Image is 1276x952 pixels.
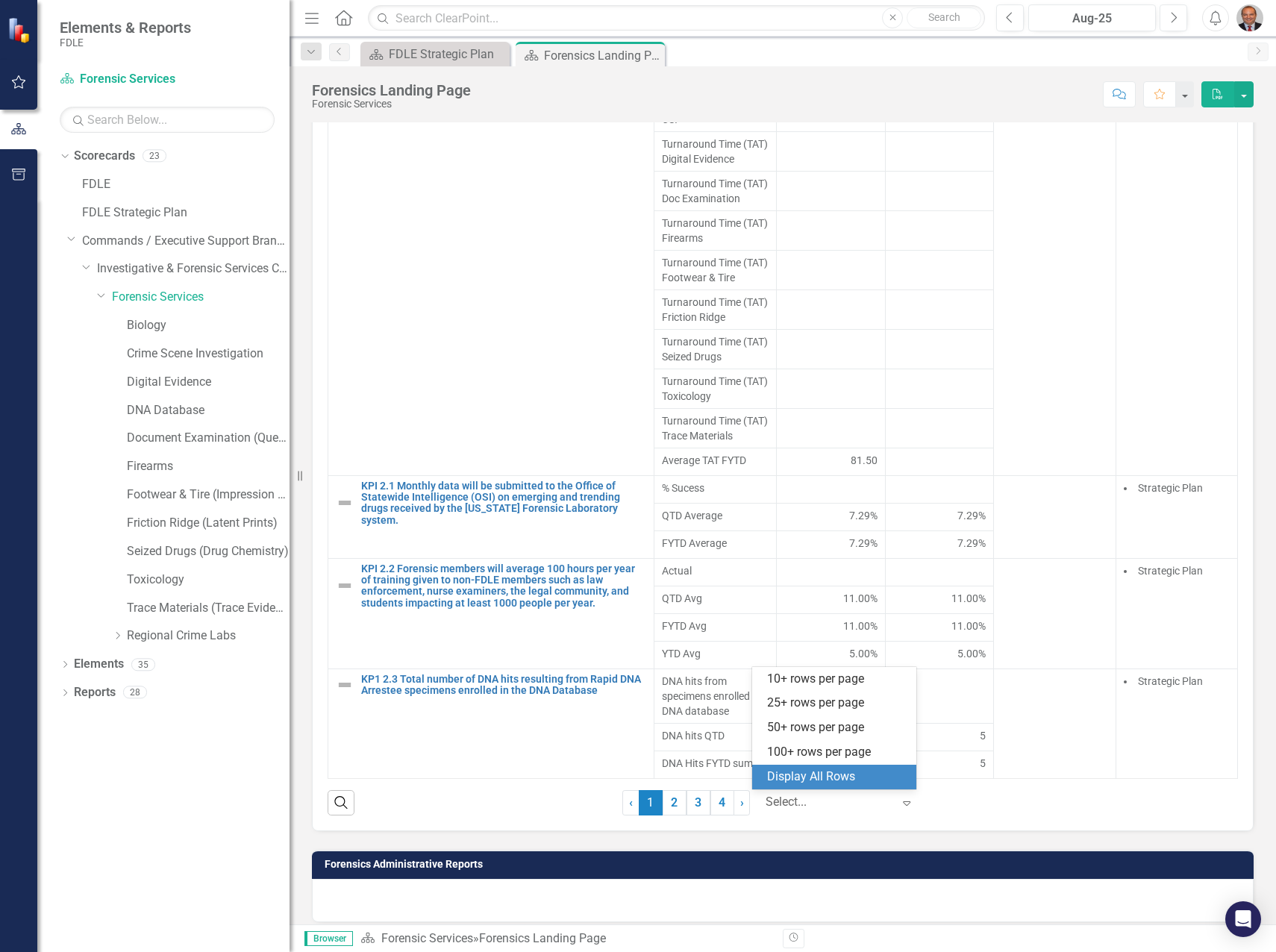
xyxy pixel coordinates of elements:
[662,413,768,443] span: Turnaround Time (TAT) Trace Materials
[629,795,633,809] span: ‹
[127,345,290,363] a: Crime Scene Investigation
[662,536,768,551] span: FYTD Average
[127,402,290,419] a: DNA Database
[304,931,353,946] span: Browser
[849,646,878,661] span: 5.00%
[60,71,246,88] a: Forensic Services
[740,795,744,809] span: ›
[60,19,191,37] span: Elements & Reports
[127,571,290,589] a: Toxicology
[60,37,191,48] small: FDLE
[957,646,986,661] span: 5.00%
[662,674,768,718] span: DNA hits from specimens enrolled in DNA database
[662,480,768,495] span: % Sucess
[710,790,734,815] a: 4
[849,508,878,523] span: 7.29%
[663,790,687,815] a: 2
[127,486,290,504] a: Footwear & Tire (Impression Evidence)
[544,46,661,65] div: Forensics Landing Page
[662,646,768,661] span: YTD Avg
[687,790,710,815] a: 3
[74,656,124,673] a: Elements
[312,82,471,98] div: Forensics Landing Page
[1138,675,1203,687] span: Strategic Plan
[336,676,354,694] img: Not Defined
[980,728,986,743] span: 5
[360,930,772,948] div: »
[1033,10,1151,28] div: Aug-25
[1225,901,1261,937] div: Open Intercom Messenger
[907,7,981,28] button: Search
[767,744,907,761] div: 100+ rows per page
[127,543,290,560] a: Seized Drugs (Drug Chemistry)
[60,107,275,133] input: Search Below...
[1236,4,1263,31] img: Chris Carney
[957,508,986,523] span: 7.29%
[662,728,768,743] span: DNA hits QTD
[1028,4,1156,31] button: Aug-25
[767,719,907,736] div: 50+ rows per page
[1138,565,1203,577] span: Strategic Plan
[662,295,768,325] span: Turnaround Time (TAT) Friction Ridge
[843,591,878,606] span: 11.00%
[127,374,290,391] a: Digital Evidence
[97,260,290,278] a: Investigative & Forensic Services Command
[127,458,290,475] a: Firearms
[74,684,116,701] a: Reports
[662,176,768,206] span: Turnaround Time (TAT) Doc Examination
[662,374,768,404] span: Turnaround Time (TAT) Toxicology
[957,536,986,551] span: 7.29%
[767,768,907,786] div: Display All Rows
[336,494,354,512] img: Not Defined
[662,137,768,166] span: Turnaround Time (TAT) Digital Evidence
[82,204,290,222] a: FDLE Strategic Plan
[361,480,646,527] a: KPI 2.1 Monthly data will be submitted to the Office of Statewide Intelligence (OSI) on emerging ...
[325,859,1246,870] h3: Forensics Administrative Reports
[767,695,907,712] div: 25+ rows per page
[127,430,290,447] a: Document Examination (Questioned Documents)
[843,619,878,633] span: 11.00%
[123,686,147,699] div: 28
[662,508,768,523] span: QTD Average
[662,563,768,578] span: Actual
[82,233,290,250] a: Commands / Executive Support Branch
[127,317,290,334] a: Biology
[131,658,155,671] div: 35
[112,289,290,306] a: Forensic Services
[127,515,290,532] a: Friction Ridge (Latent Prints)
[662,453,768,468] span: Average TAT FYTD
[127,600,290,617] a: Trace Materials (Trace Evidence)
[389,45,506,63] div: FDLE Strategic Plan
[662,216,768,245] span: Turnaround Time (TAT) Firearms
[312,98,471,110] div: Forensic Services
[361,674,646,697] a: KP1 2.3 Total number of DNA hits resulting from Rapid DNA Arrestee specimens enrolled in the DNA ...
[662,619,768,633] span: FYTD Avg
[928,11,960,23] span: Search
[662,591,768,606] span: QTD Avg
[74,148,135,165] a: Scorecards
[7,17,34,43] img: ClearPoint Strategy
[368,5,985,31] input: Search ClearPoint...
[951,619,986,633] span: 11.00%
[662,756,768,771] span: DNA Hits FYTD sum
[1138,482,1203,494] span: Strategic Plan
[980,756,986,771] span: 5
[381,931,473,945] a: Forensic Services
[127,627,290,645] a: Regional Crime Labs
[849,536,878,551] span: 7.29%
[82,176,290,193] a: FDLE
[851,453,878,468] span: 81.50
[361,563,646,610] a: KPI 2.2 Forensic members will average 100 hours per year of training given to non-FDLE members su...
[143,150,166,163] div: 23
[336,577,354,595] img: Not Defined
[479,931,606,945] div: Forensics Landing Page
[639,790,663,815] span: 1
[662,255,768,285] span: Turnaround Time (TAT) Footwear & Tire
[951,591,986,606] span: 11.00%
[662,334,768,364] span: Turnaround Time (TAT) Seized Drugs
[364,45,506,63] a: FDLE Strategic Plan
[767,671,907,688] div: 10+ rows per page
